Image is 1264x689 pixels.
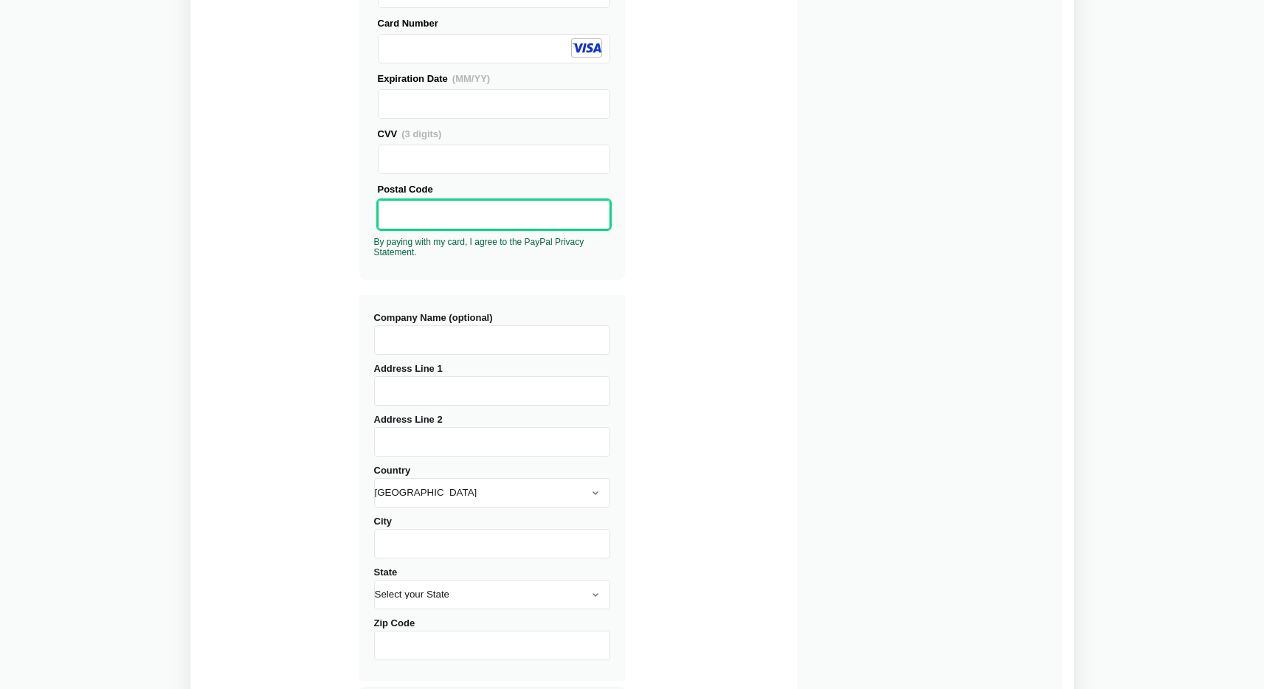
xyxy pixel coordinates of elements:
[374,376,610,406] input: Address Line 1
[378,126,610,142] div: CVV
[374,529,610,558] input: City
[374,465,610,508] label: Country
[378,181,610,197] div: Postal Code
[384,90,604,118] iframe: Secure Credit Card Frame - Expiration Date
[374,631,610,660] input: Zip Code
[374,237,584,257] a: By paying with my card, I agree to the PayPal Privacy Statement.
[378,71,610,86] div: Expiration Date
[401,128,441,139] span: (3 digits)
[384,201,604,229] iframe: Secure Credit Card Frame - Postal Code
[384,145,604,173] iframe: Secure Credit Card Frame - CVV
[374,567,610,609] label: State
[374,516,610,558] label: City
[374,312,610,355] label: Company Name (optional)
[452,73,490,84] span: (MM/YY)
[384,35,604,63] iframe: Secure Credit Card Frame - Credit Card Number
[374,478,610,508] select: Country
[374,363,610,406] label: Address Line 1
[378,15,610,31] div: Card Number
[374,580,610,609] select: State
[374,427,610,457] input: Address Line 2
[374,325,610,355] input: Company Name (optional)
[374,414,610,457] label: Address Line 2
[374,617,610,660] label: Zip Code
